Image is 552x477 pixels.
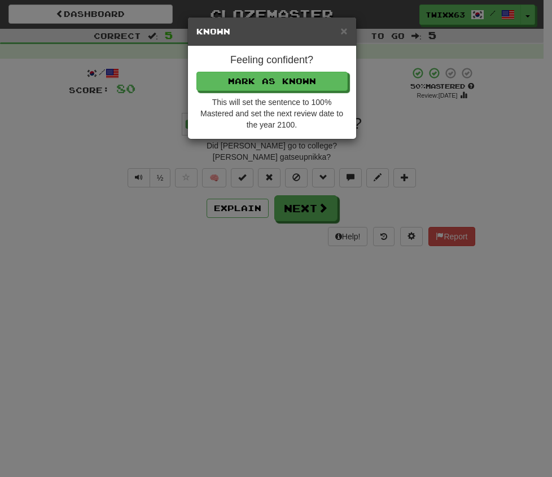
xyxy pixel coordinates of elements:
[196,55,348,66] h4: Feeling confident?
[196,72,348,91] button: Mark as Known
[340,24,347,37] span: ×
[196,26,348,37] h5: Known
[196,97,348,130] div: This will set the sentence to 100% Mastered and set the next review date to the year 2100.
[340,25,347,37] button: Close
